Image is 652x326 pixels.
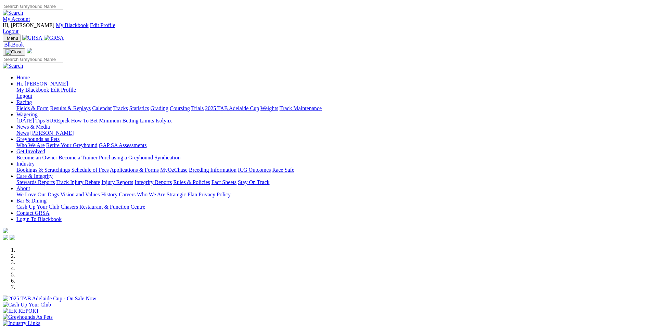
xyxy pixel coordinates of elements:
a: Tracks [113,105,128,111]
button: Toggle navigation [3,48,25,56]
div: Wagering [16,118,649,124]
a: [DATE] Tips [16,118,45,123]
a: Calendar [92,105,112,111]
a: Wagering [16,112,38,117]
a: Retire Your Greyhound [46,142,98,148]
a: Fact Sheets [212,179,236,185]
a: Results & Replays [50,105,91,111]
a: Race Safe [272,167,294,173]
a: Login To Blackbook [16,216,62,222]
a: We Love Our Dogs [16,192,59,197]
a: Privacy Policy [199,192,231,197]
a: Vision and Values [60,192,100,197]
a: Stewards Reports [16,179,55,185]
img: 2025 TAB Adelaide Cup - On Sale Now [3,296,97,302]
a: Home [16,75,30,80]
a: Weights [260,105,278,111]
a: Hi, [PERSON_NAME] [16,81,69,87]
div: Industry [16,167,649,173]
a: [PERSON_NAME] [30,130,74,136]
a: Fields & Form [16,105,49,111]
a: About [16,185,30,191]
a: Statistics [129,105,149,111]
a: Who We Are [16,142,45,148]
a: Schedule of Fees [71,167,108,173]
a: Careers [119,192,136,197]
img: Close [5,49,23,55]
img: Cash Up Your Club [3,302,51,308]
img: Search [3,10,23,16]
img: logo-grsa-white.png [3,228,8,233]
a: Grading [151,105,168,111]
button: Toggle navigation [3,35,21,42]
a: Logout [16,93,32,99]
div: News & Media [16,130,649,136]
a: Rules & Policies [173,179,210,185]
a: GAP SA Assessments [99,142,147,148]
a: Applications & Forms [110,167,159,173]
a: Injury Reports [101,179,133,185]
span: Menu [7,36,18,41]
a: Minimum Betting Limits [99,118,154,123]
div: About [16,192,649,198]
a: Become an Owner [16,155,57,160]
a: ICG Outcomes [238,167,271,173]
a: Edit Profile [51,87,76,93]
a: Stay On Track [238,179,269,185]
div: Care & Integrity [16,179,649,185]
img: twitter.svg [10,235,15,240]
a: Track Maintenance [280,105,322,111]
a: 2025 TAB Adelaide Cup [205,105,259,111]
a: Chasers Restaurant & Function Centre [61,204,145,210]
a: Edit Profile [90,22,115,28]
a: SUREpick [46,118,69,123]
a: Breeding Information [189,167,236,173]
span: Hi, [PERSON_NAME] [3,22,54,28]
span: Hi, [PERSON_NAME] [16,81,68,87]
a: History [101,192,117,197]
a: Track Injury Rebate [56,179,100,185]
div: Racing [16,105,649,112]
a: Strategic Plan [167,192,197,197]
a: Who We Are [137,192,165,197]
a: Bar & Dining [16,198,47,204]
a: Cash Up Your Club [16,204,59,210]
a: Isolynx [155,118,172,123]
a: My Blackbook [16,87,49,93]
a: Integrity Reports [135,179,172,185]
a: BlkBook [3,42,24,48]
a: Care & Integrity [16,173,53,179]
a: Purchasing a Greyhound [99,155,153,160]
div: Greyhounds as Pets [16,142,649,148]
img: logo-grsa-white.png [27,48,32,53]
a: Become a Trainer [59,155,98,160]
input: Search [3,3,63,10]
img: Greyhounds As Pets [3,314,53,320]
a: How To Bet [71,118,98,123]
img: Search [3,63,23,69]
a: Racing [16,99,32,105]
a: Coursing [170,105,190,111]
a: Trials [191,105,204,111]
a: My Account [3,16,30,22]
a: MyOzChase [160,167,188,173]
img: facebook.svg [3,235,8,240]
a: Greyhounds as Pets [16,136,60,142]
a: Bookings & Scratchings [16,167,70,173]
a: Syndication [154,155,180,160]
img: IER REPORT [3,308,39,314]
img: GRSA [22,35,42,41]
img: GRSA [44,35,64,41]
a: My Blackbook [56,22,89,28]
a: Contact GRSA [16,210,49,216]
input: Search [3,56,63,63]
a: Industry [16,161,35,167]
a: Get Involved [16,148,45,154]
div: Get Involved [16,155,649,161]
a: Logout [3,28,18,34]
div: Bar & Dining [16,204,649,210]
div: My Account [3,22,649,35]
div: Hi, [PERSON_NAME] [16,87,649,99]
a: News & Media [16,124,50,130]
a: News [16,130,29,136]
